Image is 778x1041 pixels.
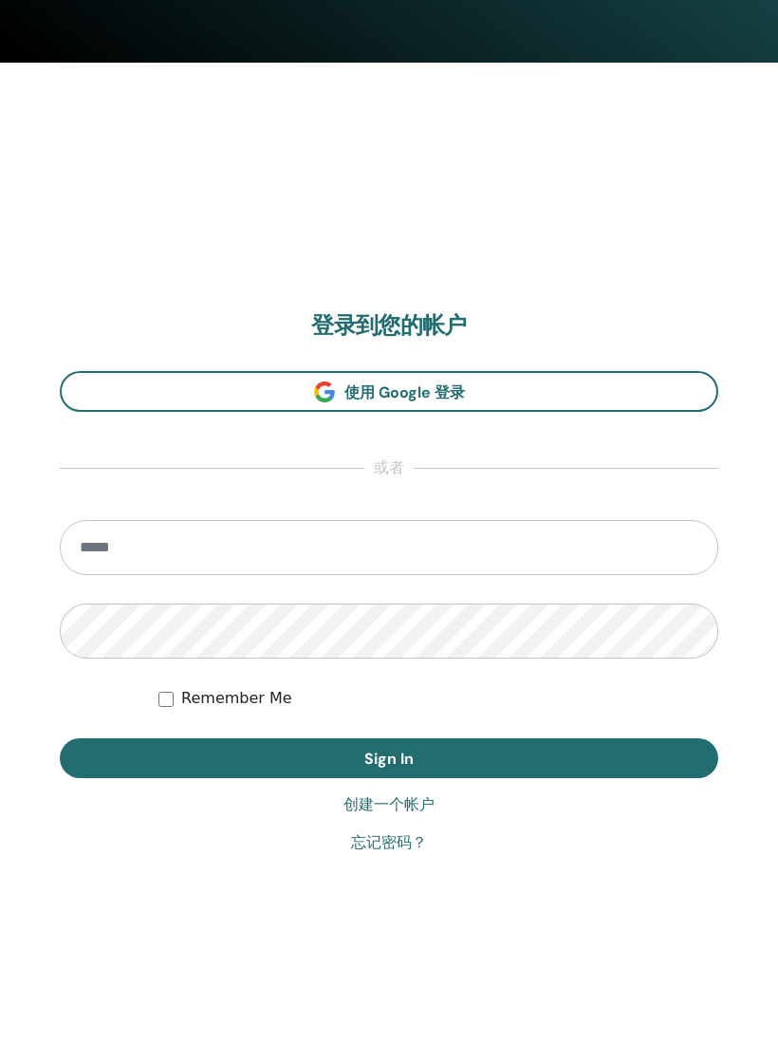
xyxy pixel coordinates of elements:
span: Sign In [364,749,414,769]
label: Remember Me [181,687,292,710]
div: Keep me authenticated indefinitely or until I manually logout [158,687,718,710]
span: 使用 Google 登录 [344,382,465,402]
button: Sign In [60,738,718,778]
h2: 登录到您的帐户 [60,312,718,340]
span: 或者 [364,457,414,480]
a: 忘记密码？ [351,831,427,854]
a: 创建一个帐户 [343,793,435,816]
a: 使用 Google 登录 [60,371,718,412]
